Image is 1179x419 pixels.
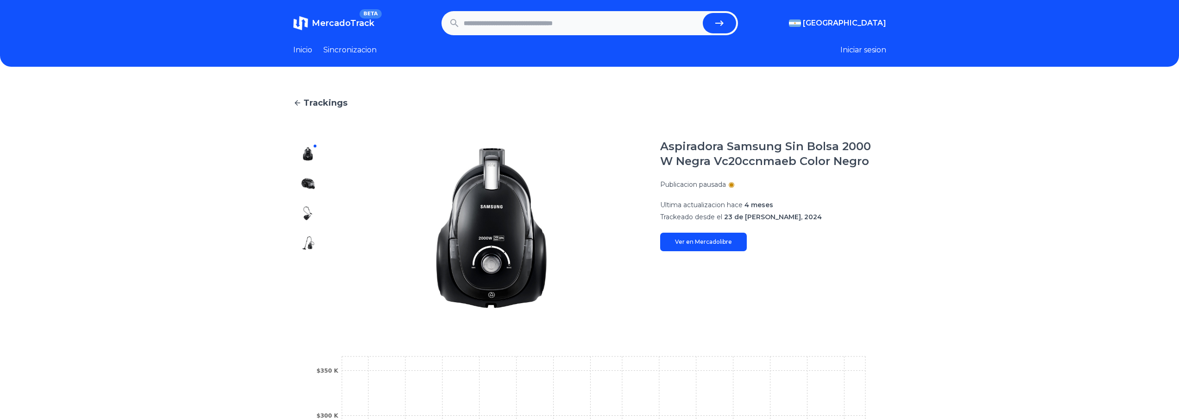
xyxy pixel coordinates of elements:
img: Aspiradora Samsung Sin Bolsa 2000 W Negra Vc20ccnmaeb Color Negro [341,139,642,317]
span: Trackeado desde el [660,213,722,221]
img: Aspiradora Samsung Sin Bolsa 2000 W Negra Vc20ccnmaeb Color Negro [301,206,315,221]
a: Ver en Mercadolibre [660,233,747,251]
span: Ultima actualizacion hace [660,201,743,209]
a: Inicio [293,44,312,56]
a: MercadoTrackBETA [293,16,374,31]
h1: Aspiradora Samsung Sin Bolsa 2000 W Negra Vc20ccnmaeb Color Negro [660,139,886,169]
img: Aspiradora Samsung Sin Bolsa 2000 W Negra Vc20ccnmaeb Color Negro [301,176,315,191]
span: 4 meses [744,201,773,209]
img: MercadoTrack [293,16,308,31]
tspan: $350 K [316,368,339,374]
a: Sincronizacion [323,44,377,56]
span: [GEOGRAPHIC_DATA] [803,18,886,29]
img: Aspiradora Samsung Sin Bolsa 2000 W Negra Vc20ccnmaeb Color Negro [301,146,315,161]
p: Publicacion pausada [660,180,726,189]
span: BETA [359,9,381,19]
img: Aspiradora Samsung Sin Bolsa 2000 W Negra Vc20ccnmaeb Color Negro [301,265,315,280]
span: 23 de [PERSON_NAME], 2024 [724,213,822,221]
button: Iniciar sesion [840,44,886,56]
a: Trackings [293,96,886,109]
span: Trackings [303,96,347,109]
button: [GEOGRAPHIC_DATA] [789,18,886,29]
tspan: $300 K [316,413,339,419]
span: MercadoTrack [312,18,374,28]
img: Aspiradora Samsung Sin Bolsa 2000 W Negra Vc20ccnmaeb Color Negro [301,295,315,310]
img: Argentina [789,19,801,27]
img: Aspiradora Samsung Sin Bolsa 2000 W Negra Vc20ccnmaeb Color Negro [301,235,315,250]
